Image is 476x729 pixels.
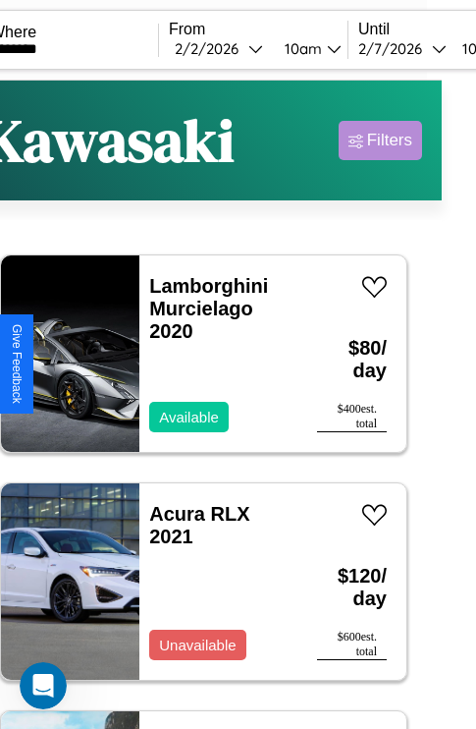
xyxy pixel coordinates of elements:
[339,121,422,160] button: Filters
[317,630,387,660] div: $ 600 est. total
[169,38,269,59] button: 2/2/2026
[317,317,387,402] h3: $ 80 / day
[358,39,432,58] div: 2 / 7 / 2026
[367,131,412,150] div: Filters
[20,662,67,709] iframe: Intercom live chat
[149,503,249,547] a: Acura RLX 2021
[317,402,387,432] div: $ 400 est. total
[159,632,236,658] p: Unavailable
[169,21,347,38] label: From
[149,275,268,342] a: Lamborghini Murcielago 2020
[269,38,347,59] button: 10am
[275,39,327,58] div: 10am
[159,404,219,430] p: Available
[175,39,248,58] div: 2 / 2 / 2026
[10,324,24,404] div: Give Feedback
[317,545,387,630] h3: $ 120 / day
